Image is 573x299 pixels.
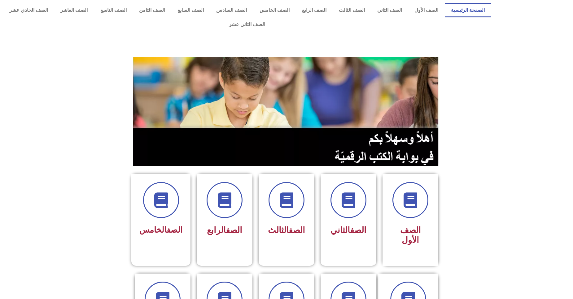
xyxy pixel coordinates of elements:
a: الصف [350,225,366,235]
span: الصف الأول [400,225,421,245]
a: الصف العاشر [54,3,94,17]
span: الخامس [139,225,182,234]
a: الصفحة الرئيسية [445,3,491,17]
a: الصف الثامن [133,3,171,17]
a: الصف الأول [408,3,444,17]
a: الصف [289,225,305,235]
a: الصف السادس [210,3,253,17]
a: الصف التاسع [94,3,133,17]
a: الصف [226,225,242,235]
a: الصف الثاني [371,3,408,17]
a: الصف الثاني عشر [3,17,491,32]
span: الثاني [330,225,366,235]
a: الصف السابع [171,3,210,17]
a: الصف الحادي عشر [3,3,54,17]
a: الصف الخامس [253,3,295,17]
a: الصف [167,225,182,234]
span: الثالث [268,225,305,235]
span: الرابع [207,225,242,235]
a: الصف الرابع [296,3,333,17]
a: الصف الثالث [333,3,371,17]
